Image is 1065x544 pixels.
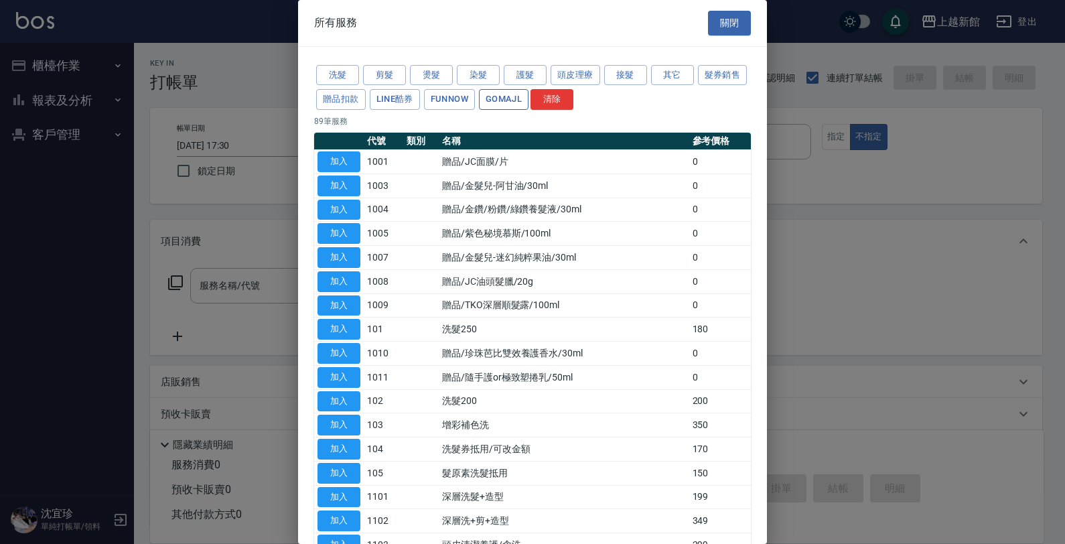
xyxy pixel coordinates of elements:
[689,222,752,246] td: 0
[364,293,403,318] td: 1009
[698,65,748,86] button: 髮券銷售
[439,269,689,293] td: 贈品/JC油頭髮臘/20g
[317,391,360,412] button: 加入
[364,437,403,462] td: 104
[504,65,547,86] button: 護髮
[364,318,403,342] td: 101
[317,511,360,531] button: 加入
[364,150,403,174] td: 1001
[439,222,689,246] td: 贈品/紫色秘境慕斯/100ml
[316,89,366,110] button: 贈品扣款
[316,65,359,86] button: 洗髮
[317,367,360,388] button: 加入
[317,319,360,340] button: 加入
[364,509,403,533] td: 1102
[439,133,689,150] th: 名稱
[317,295,360,316] button: 加入
[689,198,752,222] td: 0
[317,439,360,460] button: 加入
[439,389,689,413] td: 洗髮200
[439,198,689,222] td: 贈品/金鑽/粉鑽/綠鑽養髮液/30ml
[364,174,403,198] td: 1003
[439,318,689,342] td: 洗髮250
[317,415,360,435] button: 加入
[364,246,403,270] td: 1007
[708,11,751,36] button: 關閉
[364,342,403,366] td: 1010
[689,342,752,366] td: 0
[479,89,528,110] button: GOMAJL
[317,463,360,484] button: 加入
[439,150,689,174] td: 贈品/JC面膜/片
[689,413,752,437] td: 350
[439,246,689,270] td: 贈品/金髮兒-迷幻純粹果油/30ml
[364,222,403,246] td: 1005
[403,133,439,150] th: 類別
[551,65,600,86] button: 頭皮理療
[439,365,689,389] td: 贈品/隨手護or極致塑捲乳/50ml
[364,461,403,485] td: 105
[364,389,403,413] td: 102
[689,389,752,413] td: 200
[457,65,500,86] button: 染髮
[439,485,689,509] td: 深層洗髮+造型
[689,318,752,342] td: 180
[439,342,689,366] td: 贈品/珍珠芭比雙效養護香水/30ml
[370,89,420,110] button: LINE酷券
[689,365,752,389] td: 0
[439,461,689,485] td: 髮原素洗髮抵用
[317,271,360,292] button: 加入
[689,485,752,509] td: 199
[689,437,752,462] td: 170
[689,174,752,198] td: 0
[439,293,689,318] td: 贈品/TKO深層順髮露/100ml
[604,65,647,86] button: 接髮
[317,200,360,220] button: 加入
[439,509,689,533] td: 深層洗+剪+造型
[317,223,360,244] button: 加入
[317,247,360,268] button: 加入
[317,176,360,196] button: 加入
[651,65,694,86] button: 其它
[439,437,689,462] td: 洗髮券抵用/可改金額
[424,89,475,110] button: FUNNOW
[410,65,453,86] button: 燙髮
[439,174,689,198] td: 贈品/金髮兒-阿甘油/30ml
[317,343,360,364] button: 加入
[689,293,752,318] td: 0
[689,269,752,293] td: 0
[689,509,752,533] td: 349
[689,133,752,150] th: 參考價格
[364,413,403,437] td: 103
[530,89,573,110] button: 清除
[317,151,360,172] button: 加入
[364,365,403,389] td: 1011
[689,461,752,485] td: 150
[364,485,403,509] td: 1101
[364,269,403,293] td: 1008
[314,16,357,29] span: 所有服務
[314,115,751,127] p: 89 筆服務
[439,413,689,437] td: 增彩補色洗
[689,246,752,270] td: 0
[317,487,360,508] button: 加入
[364,133,403,150] th: 代號
[689,150,752,174] td: 0
[364,198,403,222] td: 1004
[363,65,406,86] button: 剪髮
